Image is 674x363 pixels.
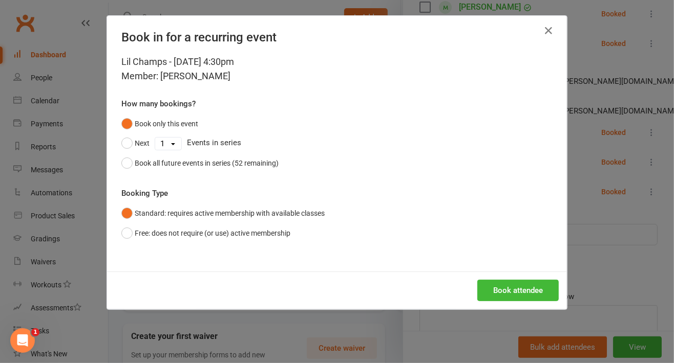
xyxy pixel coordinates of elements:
iframe: Intercom live chat [10,328,35,353]
button: Free: does not require (or use) active membership [121,223,290,243]
div: Book all future events in series (52 remaining) [135,157,279,169]
div: Events in series [121,133,553,153]
button: Next [121,133,150,153]
span: 1 [31,328,39,336]
button: Book only this event [121,114,198,133]
button: Book all future events in series (52 remaining) [121,153,279,173]
h4: Book in for a recurring event [121,30,553,44]
div: Lil Champs - [DATE] 4:30pm Member: [PERSON_NAME] [121,55,553,83]
button: Standard: requires active membership with available classes [121,203,325,223]
button: Book attendee [477,280,559,301]
label: How many bookings? [121,98,196,110]
label: Booking Type [121,187,168,199]
button: Close [540,22,557,39]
